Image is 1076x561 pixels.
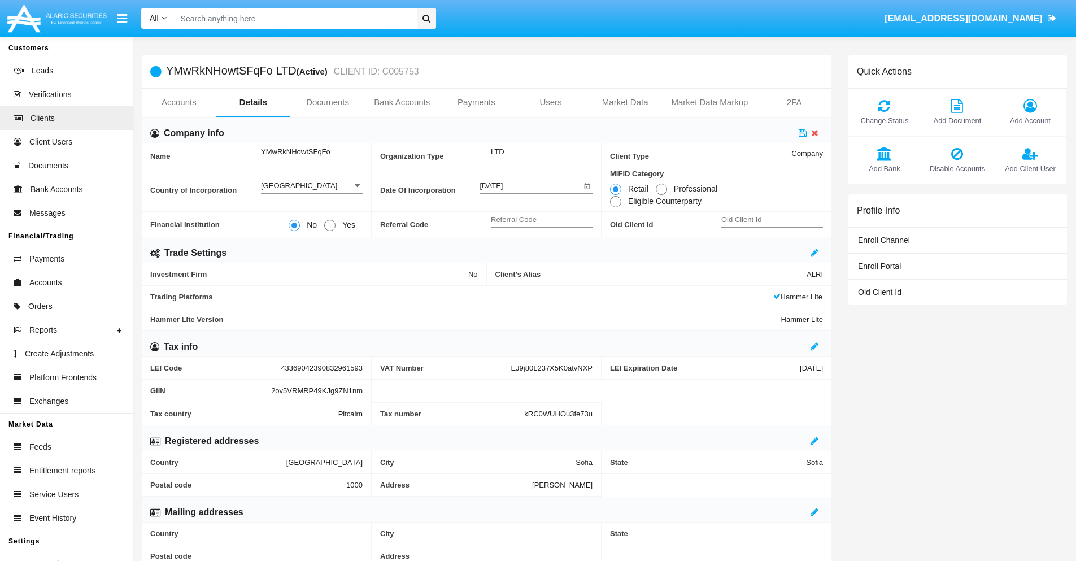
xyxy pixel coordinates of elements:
a: Payments [439,89,514,116]
h6: Trade Settings [164,247,226,259]
span: ALRI [807,270,823,279]
a: Bank Accounts [365,89,439,116]
span: Tax country [150,409,338,418]
span: 43369042390832961593 [281,364,363,372]
span: Create Adjustments [25,348,94,360]
span: GIIN [150,386,271,395]
span: Sofia [806,458,823,467]
h6: Quick Actions [857,66,912,77]
a: Accounts [142,89,216,116]
span: Country of Incorporation [150,186,261,194]
span: Entitlement reports [29,465,96,477]
span: Event History [29,512,76,524]
span: No [300,221,320,229]
span: Hammer Lite Version [150,315,781,324]
h6: Tax info [164,341,198,353]
span: Country [150,458,286,467]
span: Referral Code [380,220,491,229]
input: Search [175,8,413,29]
span: Pitcairn [338,409,363,418]
h6: Registered addresses [165,435,259,447]
span: Leads [32,65,53,77]
span: Enroll Channel [858,236,910,245]
h6: Company info [164,127,224,140]
span: Investment Firm [150,270,468,279]
span: Eligible Counterparty [621,197,704,206]
span: Postal code [150,552,363,560]
span: kRC0WUHOu3fe73u [524,410,593,418]
img: Logo image [6,2,108,35]
h6: Profile Info [857,205,900,216]
span: Old Client Id [858,288,901,297]
a: Documents [290,89,365,116]
span: State [610,458,806,467]
span: Hammer Lite [773,293,822,301]
a: 2FA [757,89,831,116]
span: LEI Code [150,364,281,372]
span: Feeds [29,441,51,453]
span: MiFID Category [610,169,823,178]
span: State [610,529,823,538]
span: Messages [29,207,66,219]
span: Client Users [29,136,72,148]
a: All [141,12,175,24]
div: (Active) [297,65,331,78]
span: Company [791,149,823,158]
a: [EMAIL_ADDRESS][DOMAIN_NAME] [879,3,1062,34]
span: Professional [667,185,720,193]
span: City [380,458,576,467]
span: [GEOGRAPHIC_DATA] [286,458,363,467]
span: Sofia [576,458,593,467]
span: Add Document [927,115,988,126]
a: Market Data Markup [662,89,757,116]
span: Documents [28,160,68,172]
span: 2ov5VRMRP49KJg9ZN1nm [271,386,363,395]
span: City [380,529,593,538]
span: Address [380,481,532,489]
span: Enroll Portal [858,262,901,271]
span: No [468,270,478,279]
span: Add Client User [1000,163,1061,174]
span: LEI Expiration Date [610,364,800,372]
h5: YMwRkNHowtSFqFo LTD [166,65,419,78]
a: Users [513,89,588,116]
span: Payments [29,253,64,265]
span: [EMAIL_ADDRESS][DOMAIN_NAME] [885,14,1042,23]
span: Add Account [1000,115,1061,126]
small: CLIENT ID: C005753 [331,67,419,76]
span: Bank Accounts [31,184,83,195]
span: Yes [336,221,358,229]
span: Add Bank [854,163,915,174]
span: VAT Number [380,364,511,372]
h6: Mailing addresses [165,506,243,519]
span: Old Client Id [610,220,721,229]
span: Organization Type [380,152,491,160]
span: Tax number [380,410,524,418]
span: Retail [621,185,651,193]
span: Financial Institution [150,220,289,229]
span: Hammer Lite [781,315,823,324]
span: [DATE] [800,364,823,372]
span: Verifications [29,89,71,101]
span: Date Of Incorporation [380,186,480,194]
span: Country [150,529,363,538]
span: Platform Frontends [29,372,97,384]
span: Change Status [854,115,915,126]
span: Postal code [150,481,346,489]
span: Exchanges [29,395,68,407]
a: Market Data [588,89,663,116]
span: 1000 [346,481,363,489]
span: Disable Accounts [927,163,988,174]
span: Clients [31,112,55,124]
span: Reports [29,324,57,336]
span: All [150,14,159,23]
span: Orders [28,301,53,312]
span: Client Type [610,152,791,160]
span: Client’s Alias [495,270,807,279]
a: Details [216,89,291,116]
span: EJ9j80L237X5K0atvNXP [511,364,593,372]
span: Name [150,152,261,160]
span: [PERSON_NAME] [532,481,593,489]
span: Service Users [29,489,79,501]
button: Open calendar [582,180,593,191]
